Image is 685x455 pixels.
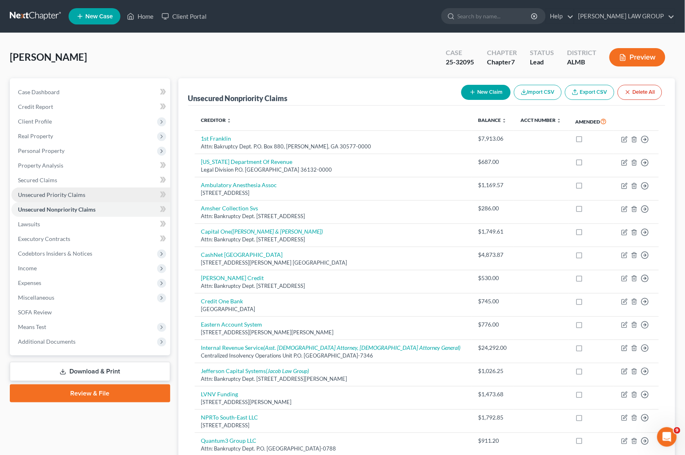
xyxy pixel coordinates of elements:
span: Additional Documents [18,338,76,345]
a: Amsher Collection Svs [201,205,258,212]
div: $1,026.25 [478,367,508,375]
a: Acct Number unfold_more [520,117,561,123]
span: New Case [85,13,113,20]
a: [PERSON_NAME] LAW GROUP [574,9,675,24]
button: Delete All [618,85,662,100]
a: 1st Franklin [201,135,231,142]
th: Amended [569,112,614,131]
div: District [567,48,596,57]
span: 7 [511,58,515,66]
iframe: Intercom live chat [657,427,677,447]
a: Executory Contracts [11,232,170,246]
i: (Jacob Law Group) [266,367,309,374]
div: [STREET_ADDRESS] [201,422,465,429]
div: Attn: Bankruptcy Dept. [STREET_ADDRESS][PERSON_NAME] [201,375,465,383]
a: Secured Claims [11,173,170,188]
div: Status [530,48,554,57]
span: Property Analysis [18,162,63,169]
button: Import CSV [514,85,562,100]
div: $745.00 [478,297,508,305]
a: CashNet [GEOGRAPHIC_DATA] [201,251,283,258]
div: Attn: Bankruptcy Dept. [STREET_ADDRESS] [201,282,465,290]
div: Chapter [487,48,517,57]
input: Search by name... [458,9,532,24]
div: Lead [530,57,554,67]
a: Credit One Bank [201,298,243,305]
div: $1,749.61 [478,227,508,236]
button: Preview [609,48,665,66]
span: Client Profile [18,118,52,125]
a: LVNV Funding [201,391,238,398]
a: Creditor unfold_more [201,117,232,123]
a: Internal Revenue Service(Asst. [DEMOGRAPHIC_DATA] Attorney, [DEMOGRAPHIC_DATA] Attorney General) [201,344,461,351]
div: [STREET_ADDRESS][PERSON_NAME][PERSON_NAME] [201,329,465,336]
div: $4,873.87 [478,251,508,259]
div: $530.00 [478,274,508,282]
div: Chapter [487,57,517,67]
a: Help [546,9,574,24]
span: Means Test [18,323,46,330]
div: Attn: Bakruptcy Dept. P.O. Box 880, [PERSON_NAME], GA 30577-0000 [201,143,465,150]
a: Case Dashboard [11,85,170,99]
div: $1,792.85 [478,413,508,422]
a: NPRTo South-East LLC [201,414,258,421]
div: [STREET_ADDRESS][PERSON_NAME] [GEOGRAPHIC_DATA] [201,259,465,267]
span: Credit Report [18,103,53,110]
a: Lawsuits [11,217,170,232]
a: Unsecured Nonpriority Claims [11,202,170,217]
div: $687.00 [478,158,508,166]
span: Codebtors Insiders & Notices [18,250,92,257]
a: Balance unfold_more [478,117,507,123]
div: Legal Division P.O. [GEOGRAPHIC_DATA] 36132-0000 [201,166,465,174]
div: [GEOGRAPHIC_DATA] [201,305,465,313]
a: Jefferson Capital Systems(Jacob Law Group) [201,367,309,374]
div: Unsecured Nonpriority Claims [188,93,288,103]
span: 9 [674,427,681,434]
div: $911.20 [478,437,508,445]
button: New Claim [461,85,511,100]
a: Eastern Account System [201,321,262,328]
a: [US_STATE] Department Of Revenue [201,158,293,165]
i: unfold_more [227,118,232,123]
span: Miscellaneous [18,294,54,301]
span: [PERSON_NAME] [10,51,87,63]
span: Unsecured Nonpriority Claims [18,206,96,213]
a: Client Portal [158,9,211,24]
a: Quantum3 Group LLC [201,437,257,444]
span: Real Property [18,133,53,139]
a: Home [123,9,158,24]
div: Case [446,48,474,57]
i: (Asst. [DEMOGRAPHIC_DATA] Attorney, [DEMOGRAPHIC_DATA] Attorney General) [264,344,461,351]
div: [STREET_ADDRESS][PERSON_NAME] [201,398,465,406]
i: ([PERSON_NAME] & [PERSON_NAME]) [231,228,323,235]
span: Executory Contracts [18,235,70,242]
span: Expenses [18,279,41,286]
a: Capital One([PERSON_NAME] & [PERSON_NAME]) [201,228,323,235]
a: SOFA Review [11,305,170,320]
div: 25-32095 [446,57,474,67]
div: Attn: Bankruptcy Dept. [STREET_ADDRESS] [201,212,465,220]
a: Unsecured Priority Claims [11,188,170,202]
i: unfold_more [556,118,561,123]
span: SOFA Review [18,309,52,316]
div: $1,169.57 [478,181,508,189]
div: $776.00 [478,320,508,329]
div: $1,473.68 [478,390,508,398]
a: Ambulatory Anesthesia Assoc [201,181,277,188]
div: Attn: Bankruptcy Dept. P.O. [GEOGRAPHIC_DATA]-0788 [201,445,465,453]
span: Lawsuits [18,221,40,227]
a: Credit Report [11,99,170,114]
span: Secured Claims [18,177,57,183]
div: ALMB [567,57,596,67]
div: Centralized Insolvency Operations Unit P.O. [GEOGRAPHIC_DATA]-7346 [201,352,465,360]
a: [PERSON_NAME] Credit [201,274,264,281]
i: unfold_more [502,118,507,123]
span: Unsecured Priority Claims [18,191,85,198]
div: [STREET_ADDRESS] [201,189,465,197]
a: Download & Print [10,362,170,381]
div: $286.00 [478,204,508,212]
div: Attn: Bankruptcy Dept. [STREET_ADDRESS] [201,236,465,243]
div: $7,913.06 [478,135,508,143]
a: Export CSV [565,85,614,100]
div: $24,292.00 [478,344,508,352]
